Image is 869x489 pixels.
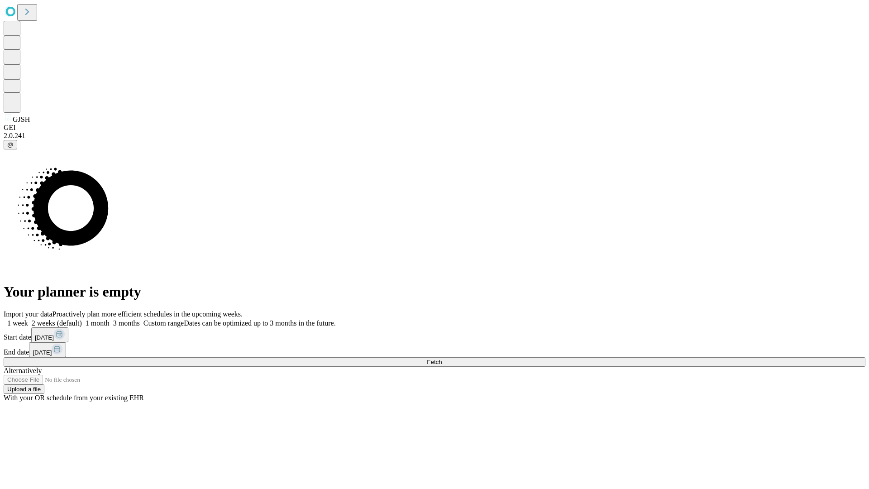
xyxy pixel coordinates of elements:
button: Upload a file [4,384,44,394]
span: [DATE] [33,349,52,356]
span: 2 weeks (default) [32,319,82,327]
span: Dates can be optimized up to 3 months in the future. [184,319,335,327]
span: 1 month [86,319,110,327]
span: Custom range [143,319,184,327]
button: [DATE] [31,327,68,342]
button: Fetch [4,357,865,367]
button: @ [4,140,17,149]
span: 3 months [113,319,140,327]
span: Proactively plan more efficient schedules in the upcoming weeks. [53,310,243,318]
button: [DATE] [29,342,66,357]
span: Alternatively [4,367,42,374]
h1: Your planner is empty [4,283,865,300]
span: Import your data [4,310,53,318]
span: [DATE] [35,334,54,341]
span: 1 week [7,319,28,327]
div: 2.0.241 [4,132,865,140]
div: GEI [4,124,865,132]
span: Fetch [427,359,442,365]
div: End date [4,342,865,357]
span: With your OR schedule from your existing EHR [4,394,144,402]
span: @ [7,141,14,148]
div: Start date [4,327,865,342]
span: GJSH [13,115,30,123]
